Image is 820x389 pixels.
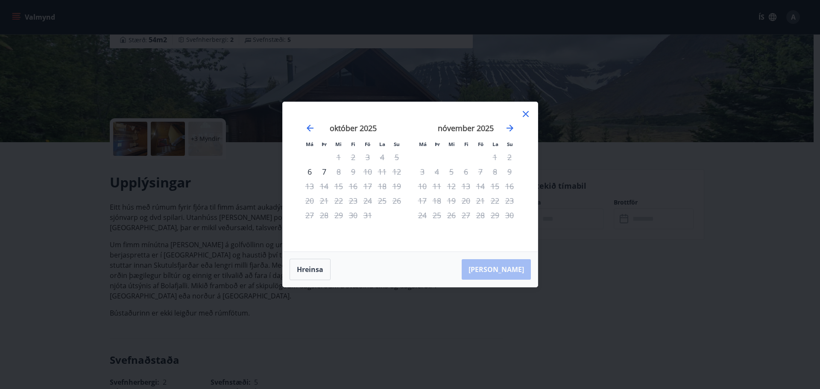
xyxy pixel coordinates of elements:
td: Choose mánudagur, 6. október 2025 as your check-in date. It’s available. [302,164,317,179]
td: Not available. sunnudagur, 16. nóvember 2025 [502,179,517,193]
div: Calendar [293,112,527,241]
td: Not available. fimmtudagur, 13. nóvember 2025 [459,179,473,193]
td: Not available. miðvikudagur, 12. nóvember 2025 [444,179,459,193]
td: Not available. miðvikudagur, 1. október 2025 [331,150,346,164]
td: Not available. laugardagur, 25. október 2025 [375,193,389,208]
td: Not available. fimmtudagur, 6. nóvember 2025 [459,164,473,179]
td: Not available. fimmtudagur, 30. október 2025 [346,208,360,222]
strong: október 2025 [330,123,377,133]
td: Not available. sunnudagur, 12. október 2025 [389,164,404,179]
div: Move forward to switch to the next month. [505,123,515,133]
small: Má [419,141,427,147]
td: Not available. föstudagur, 14. nóvember 2025 [473,179,488,193]
td: Not available. sunnudagur, 9. nóvember 2025 [502,164,517,179]
td: Not available. miðvikudagur, 5. nóvember 2025 [444,164,459,179]
td: Not available. laugardagur, 18. október 2025 [375,179,389,193]
small: Fö [478,141,483,147]
td: Not available. laugardagur, 15. nóvember 2025 [488,179,502,193]
td: Not available. mánudagur, 27. október 2025 [302,208,317,222]
td: Not available. laugardagur, 29. nóvember 2025 [488,208,502,222]
td: Not available. föstudagur, 17. október 2025 [360,179,375,193]
small: La [492,141,498,147]
td: Not available. sunnudagur, 26. október 2025 [389,193,404,208]
td: Not available. föstudagur, 7. nóvember 2025 [473,164,488,179]
td: Choose þriðjudagur, 7. október 2025 as your check-in date. It’s available. [317,164,331,179]
td: Not available. miðvikudagur, 22. október 2025 [331,193,346,208]
td: Not available. fimmtudagur, 27. nóvember 2025 [459,208,473,222]
td: Not available. sunnudagur, 5. október 2025 [389,150,404,164]
strong: nóvember 2025 [438,123,494,133]
small: Þr [435,141,440,147]
small: Su [394,141,400,147]
td: Not available. þriðjudagur, 18. nóvember 2025 [430,193,444,208]
td: Not available. mánudagur, 17. nóvember 2025 [415,193,430,208]
td: Not available. mánudagur, 24. nóvember 2025 [415,208,430,222]
td: Not available. miðvikudagur, 8. október 2025 [331,164,346,179]
td: Not available. sunnudagur, 19. október 2025 [389,179,404,193]
td: Not available. fimmtudagur, 20. nóvember 2025 [459,193,473,208]
td: Not available. miðvikudagur, 29. október 2025 [331,208,346,222]
td: Not available. laugardagur, 1. nóvember 2025 [488,150,502,164]
td: Not available. laugardagur, 22. nóvember 2025 [488,193,502,208]
td: Not available. fimmtudagur, 16. október 2025 [346,179,360,193]
td: Not available. fimmtudagur, 2. október 2025 [346,150,360,164]
td: Not available. þriðjudagur, 4. nóvember 2025 [430,164,444,179]
td: Not available. sunnudagur, 30. nóvember 2025 [502,208,517,222]
div: Move backward to switch to the previous month. [305,123,315,133]
td: Not available. fimmtudagur, 9. október 2025 [346,164,360,179]
small: Mi [335,141,342,147]
small: Mi [448,141,455,147]
td: Not available. þriðjudagur, 28. október 2025 [317,208,331,222]
td: Not available. föstudagur, 28. nóvember 2025 [473,208,488,222]
td: Not available. miðvikudagur, 26. nóvember 2025 [444,208,459,222]
button: Hreinsa [290,259,331,280]
td: Not available. mánudagur, 3. nóvember 2025 [415,164,430,179]
td: Not available. föstudagur, 3. október 2025 [360,150,375,164]
td: Not available. fimmtudagur, 23. október 2025 [346,193,360,208]
td: Not available. miðvikudagur, 19. nóvember 2025 [444,193,459,208]
td: Not available. þriðjudagur, 21. október 2025 [317,193,331,208]
td: Not available. laugardagur, 8. nóvember 2025 [488,164,502,179]
td: Not available. sunnudagur, 2. nóvember 2025 [502,150,517,164]
div: Aðeins innritun í boði [302,164,317,179]
td: Not available. sunnudagur, 23. nóvember 2025 [502,193,517,208]
td: Not available. föstudagur, 31. október 2025 [360,208,375,222]
small: La [379,141,385,147]
td: Not available. föstudagur, 10. október 2025 [360,164,375,179]
small: Þr [322,141,327,147]
td: Not available. laugardagur, 4. október 2025 [375,150,389,164]
td: Not available. mánudagur, 20. október 2025 [302,193,317,208]
td: Not available. þriðjudagur, 25. nóvember 2025 [430,208,444,222]
td: Not available. föstudagur, 24. október 2025 [360,193,375,208]
small: Fi [464,141,469,147]
td: Not available. þriðjudagur, 11. nóvember 2025 [430,179,444,193]
td: Not available. miðvikudagur, 15. október 2025 [331,179,346,193]
small: Fö [365,141,370,147]
td: Not available. mánudagur, 10. nóvember 2025 [415,179,430,193]
small: Fi [351,141,355,147]
td: Not available. þriðjudagur, 14. október 2025 [317,179,331,193]
td: Not available. föstudagur, 21. nóvember 2025 [473,193,488,208]
small: Su [507,141,513,147]
div: Aðeins útritun í boði [331,164,346,179]
small: Má [306,141,313,147]
td: Not available. mánudagur, 13. október 2025 [302,179,317,193]
div: 7 [317,164,331,179]
td: Not available. laugardagur, 11. október 2025 [375,164,389,179]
